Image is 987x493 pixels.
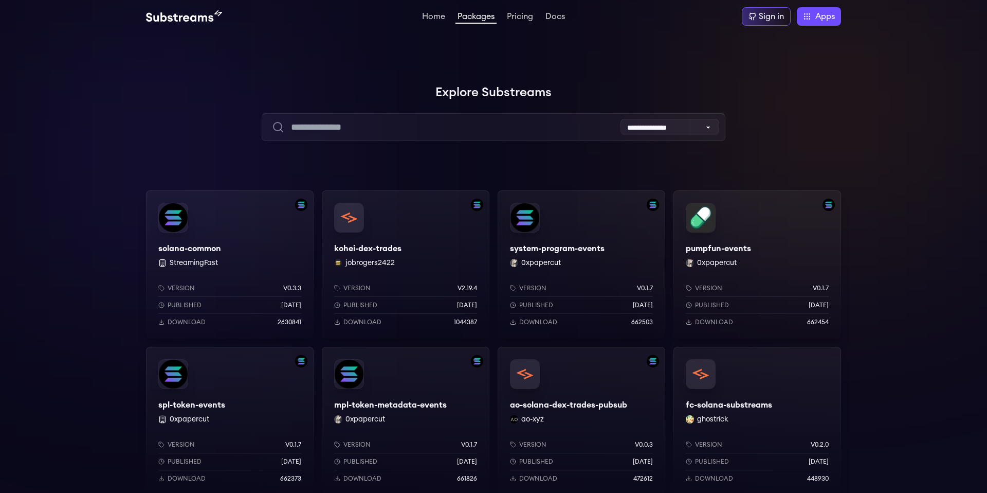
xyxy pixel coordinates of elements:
[168,457,202,466] p: Published
[168,284,195,292] p: Version
[471,355,483,367] img: Filter by solana network
[471,199,483,211] img: Filter by solana network
[420,12,447,23] a: Home
[695,441,722,449] p: Version
[633,474,653,483] p: 472612
[345,258,395,268] button: jobrogers2422
[457,301,477,309] p: [DATE]
[811,441,829,449] p: v0.2.0
[809,301,829,309] p: [DATE]
[742,7,791,26] a: Sign in
[168,441,195,449] p: Version
[633,457,653,466] p: [DATE]
[322,190,489,339] a: Filter by solana networkkohei-dex-tradeskohei-dex-tradesjobrogers2422 jobrogers2422Versionv2.19.4...
[695,284,722,292] p: Version
[695,301,729,309] p: Published
[146,82,841,103] h1: Explore Substreams
[519,318,557,326] p: Download
[521,258,561,268] button: 0xpapercut
[281,301,301,309] p: [DATE]
[505,12,535,23] a: Pricing
[461,441,477,449] p: v0.1.7
[543,12,567,23] a: Docs
[519,457,553,466] p: Published
[170,258,218,268] button: StreamingFast
[809,457,829,466] p: [DATE]
[519,301,553,309] p: Published
[697,414,728,425] button: ghostrick
[343,284,371,292] p: Version
[278,318,301,326] p: 2630841
[343,457,377,466] p: Published
[343,318,381,326] p: Download
[295,199,307,211] img: Filter by solana network
[168,474,206,483] p: Download
[146,10,222,23] img: Substream's logo
[647,355,659,367] img: Filter by solana network
[498,190,665,339] a: Filter by solana networksystem-program-eventssystem-program-events0xpapercut 0xpapercutVersionv0....
[455,12,497,24] a: Packages
[822,199,835,211] img: Filter by solana network
[343,441,371,449] p: Version
[635,441,653,449] p: v0.0.3
[631,318,653,326] p: 662503
[637,284,653,292] p: v0.1.7
[343,301,377,309] p: Published
[673,190,841,339] a: Filter by solana networkpumpfun-eventspumpfun-events0xpapercut 0xpapercutVersionv0.1.7Published[D...
[695,457,729,466] p: Published
[283,284,301,292] p: v0.3.3
[343,474,381,483] p: Download
[168,301,202,309] p: Published
[807,318,829,326] p: 662454
[519,474,557,483] p: Download
[647,199,659,211] img: Filter by solana network
[695,474,733,483] p: Download
[457,474,477,483] p: 661826
[813,284,829,292] p: v0.1.7
[519,441,546,449] p: Version
[281,457,301,466] p: [DATE]
[815,10,835,23] span: Apps
[146,190,314,339] a: Filter by solana networksolana-commonsolana-common StreamingFastVersionv0.3.3Published[DATE]Downl...
[454,318,477,326] p: 1044387
[519,284,546,292] p: Version
[457,457,477,466] p: [DATE]
[458,284,477,292] p: v2.19.4
[168,318,206,326] p: Download
[521,414,544,425] button: ao-xyz
[280,474,301,483] p: 662373
[759,10,784,23] div: Sign in
[285,441,301,449] p: v0.1.7
[295,355,307,367] img: Filter by solana network
[633,301,653,309] p: [DATE]
[345,414,385,425] button: 0xpapercut
[695,318,733,326] p: Download
[170,414,209,425] button: 0xpapercut
[807,474,829,483] p: 448930
[697,258,737,268] button: 0xpapercut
